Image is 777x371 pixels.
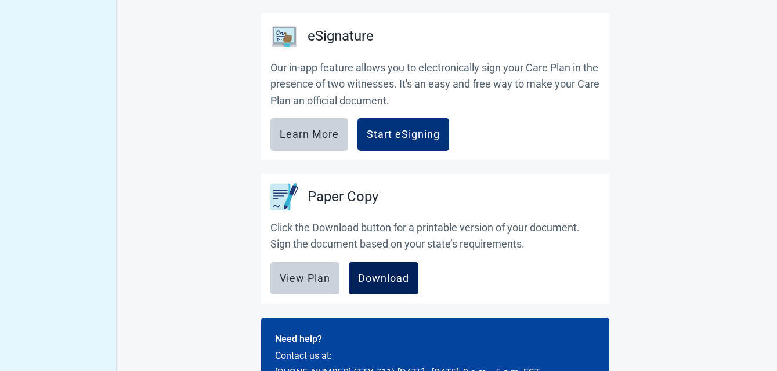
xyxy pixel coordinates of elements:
h2: Paper Copy [308,186,378,208]
div: Download [358,272,409,284]
button: Learn More [270,118,348,151]
img: eSignature [270,23,298,50]
img: Paper Copy [270,183,298,210]
button: View Plan [270,262,339,294]
div: View Plan [280,272,330,284]
p: Our in-app feature allows you to electronically sign your Care Plan in the presence of two witnes... [270,60,600,109]
p: Contact us at: [275,348,595,363]
div: Start eSigning [367,129,440,140]
h2: eSignature [308,26,374,48]
button: Download [349,262,418,294]
button: Start eSigning [357,118,449,151]
p: Click the Download button for a printable version of your document. Sign the document based on yo... [270,220,600,253]
div: Learn More [280,129,339,140]
h2: Need help? [275,332,595,346]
